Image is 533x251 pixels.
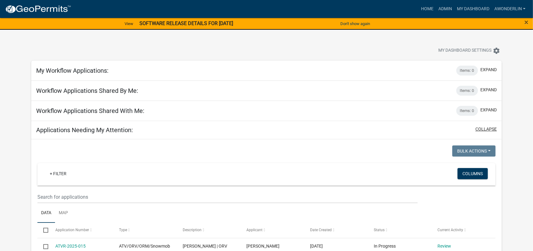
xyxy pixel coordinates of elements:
[119,228,127,232] span: Type
[480,87,497,93] button: expand
[493,47,500,54] i: settings
[374,228,385,232] span: Status
[480,107,497,113] button: expand
[310,244,323,249] span: 10/06/2025
[55,228,89,232] span: Application Number
[37,203,55,223] a: Data
[436,3,454,15] a: Admin
[45,168,71,179] a: + Filter
[55,203,72,223] a: Map
[438,47,492,54] span: My Dashboard Settings
[36,87,138,94] h5: Workflow Applications Shared By Me:
[454,3,492,15] a: My Dashboard
[419,3,436,15] a: Home
[437,228,463,232] span: Current Activity
[241,223,304,238] datatable-header-cell: Applicant
[458,168,488,179] button: Columns
[374,244,396,249] span: In Progress
[37,191,418,203] input: Search for applications
[433,45,505,57] button: My Dashboard Settingssettings
[492,3,528,15] a: awonderlin
[246,244,279,249] span: Robert Sutton
[55,244,86,249] a: ATVR-2025-015
[113,223,177,238] datatable-header-cell: Type
[177,223,241,238] datatable-header-cell: Description
[310,228,332,232] span: Date Created
[246,228,262,232] span: Applicant
[475,126,497,132] button: collapse
[338,19,373,29] button: Don't show again
[456,86,478,96] div: Items: 0
[183,244,227,249] span: Robert Sutton | ORV
[122,19,136,29] a: View
[304,223,368,238] datatable-header-cell: Date Created
[49,223,113,238] datatable-header-cell: Application Number
[480,67,497,73] button: expand
[368,223,432,238] datatable-header-cell: Status
[139,20,233,26] strong: SOFTWARE RELEASE DETAILS FOR [DATE]
[36,126,133,134] h5: Applications Needing My Attention:
[37,223,49,238] datatable-header-cell: Select
[524,19,528,26] button: Close
[183,228,202,232] span: Description
[524,18,528,27] span: ×
[432,223,495,238] datatable-header-cell: Current Activity
[36,67,109,74] h5: My Workflow Applications:
[452,145,496,157] button: Bulk Actions
[36,107,144,115] h5: Workflow Applications Shared With Me:
[456,106,478,116] div: Items: 0
[456,66,478,76] div: Items: 0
